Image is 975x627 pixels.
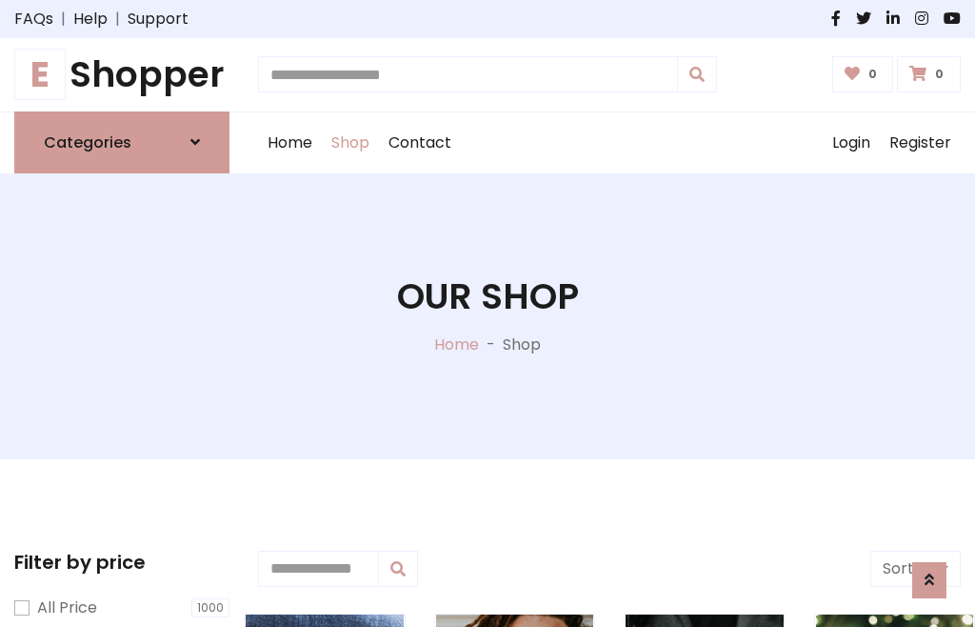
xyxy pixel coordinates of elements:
a: Shop [322,112,379,173]
h1: Shopper [14,53,229,96]
label: All Price [37,597,97,619]
a: Home [434,334,479,355]
span: | [108,8,128,30]
a: 0 [897,56,961,92]
span: E [14,49,66,100]
h6: Categories [44,133,131,152]
button: Sort by [870,551,961,587]
a: Categories [14,111,229,173]
a: Register [880,112,961,173]
h1: Our Shop [397,275,579,318]
h5: Filter by price [14,551,229,574]
p: - [479,334,503,356]
a: EShopper [14,53,229,96]
a: Login [823,112,880,173]
a: Support [128,8,189,30]
a: Contact [379,112,461,173]
span: 0 [930,66,948,83]
span: 0 [864,66,882,83]
a: FAQs [14,8,53,30]
p: Shop [503,334,541,356]
span: 1000 [191,598,229,617]
span: | [53,8,73,30]
a: Home [258,112,322,173]
a: Help [73,8,108,30]
a: 0 [832,56,894,92]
